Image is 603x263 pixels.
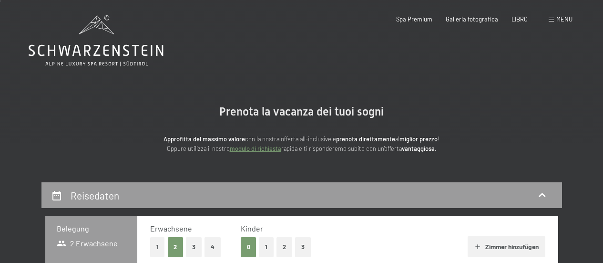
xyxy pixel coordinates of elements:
font: miglior prezzo [399,135,438,143]
a: Galleria fotografica [446,15,498,23]
button: 2 [168,237,184,257]
span: 2 Erwachsene [57,238,118,249]
font: vantaggiosa. [402,145,437,152]
span: Kinder [241,224,263,233]
button: 3 [295,237,311,257]
button: 0 [241,237,256,257]
span: Erwachsene [150,224,192,233]
button: Zimmer hinzufügen [468,236,545,257]
a: LIBRO [511,15,528,23]
h3: Belegung [57,223,126,234]
font: prenota direttamente [336,135,395,143]
font: menu [556,15,572,23]
font: Consenso al marketing* [209,157,289,165]
a: Spa Premium [396,15,432,23]
button: 1 [259,237,274,257]
a: modulo di richiesta [230,145,281,152]
font: ! [438,135,439,143]
font: rapida e ti risponderemo subito con un'offerta [281,145,402,152]
font: Prenota la vacanza dei tuoi sogni [219,105,384,118]
h2: Reisedaten [71,189,119,201]
button: 1 [150,237,165,257]
font: Oppure utilizza il nostro [167,145,230,152]
button: 2 [276,237,292,257]
font: Approfitta del massimo valore [164,135,245,143]
font: con la nostra offerta all-inclusive e [245,135,336,143]
button: 4 [204,237,221,257]
button: 3 [186,237,202,257]
font: al [395,135,399,143]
